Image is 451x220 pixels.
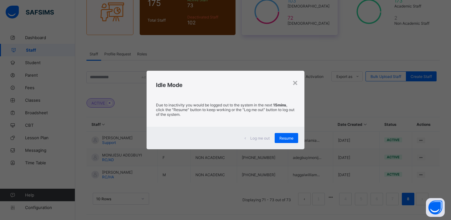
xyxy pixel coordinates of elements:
div: × [292,77,298,88]
strong: 15mins [273,103,286,107]
span: Log me out [250,136,270,141]
button: Open asap [426,198,445,217]
span: Resume [279,136,293,141]
h2: Idle Mode [156,82,295,88]
p: Due to inactivity you would be logged out to the system in the next , click the "Resume" button t... [156,103,295,117]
